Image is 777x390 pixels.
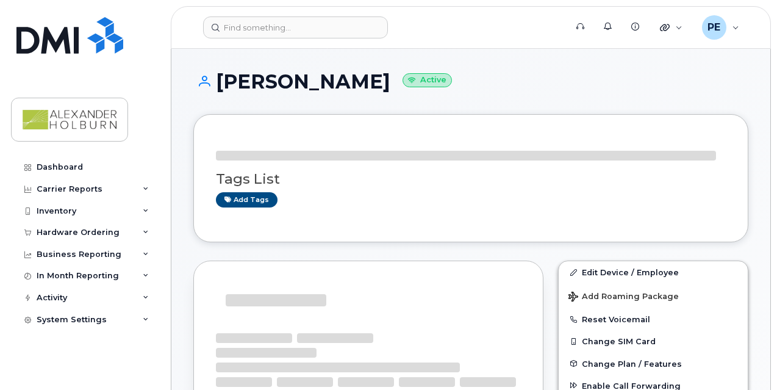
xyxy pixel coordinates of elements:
[559,261,748,283] a: Edit Device / Employee
[216,192,277,208] a: Add tags
[559,308,748,330] button: Reset Voicemail
[216,172,726,187] h3: Tags List
[559,353,748,375] button: Change Plan / Features
[568,292,679,303] span: Add Roaming Package
[582,359,682,368] span: Change Plan / Features
[193,71,748,92] h1: [PERSON_NAME]
[403,73,452,87] small: Active
[582,381,681,390] span: Enable Call Forwarding
[559,330,748,352] button: Change SIM Card
[559,283,748,308] button: Add Roaming Package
